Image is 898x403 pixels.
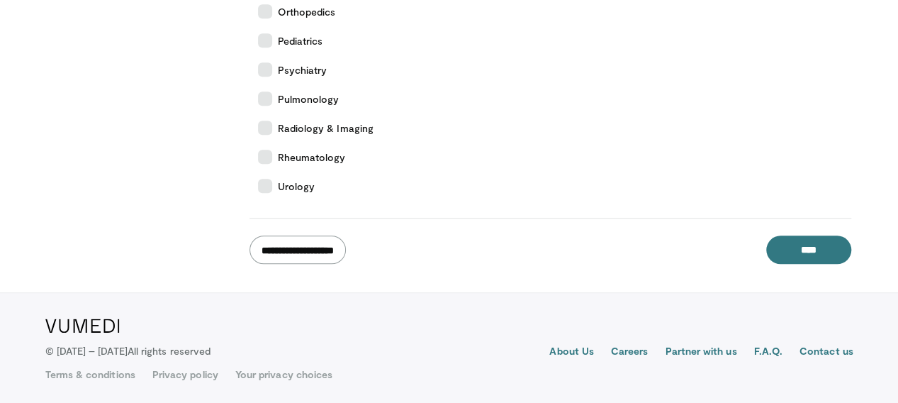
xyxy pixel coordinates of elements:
[278,62,327,77] span: Psychiatry
[611,344,649,361] a: Careers
[753,344,782,361] a: F.A.Q.
[45,319,120,333] img: VuMedi Logo
[278,150,346,165] span: Rheumatology
[278,4,336,19] span: Orthopedics
[549,344,594,361] a: About Us
[152,368,218,382] a: Privacy policy
[278,179,315,194] span: Urology
[665,344,736,361] a: Partner with us
[235,368,332,382] a: Your privacy choices
[128,345,211,357] span: All rights reserved
[45,368,135,382] a: Terms & conditions
[799,344,853,361] a: Contact us
[278,92,339,106] span: Pulmonology
[278,33,323,48] span: Pediatrics
[45,344,211,358] p: © [DATE] – [DATE]
[278,121,374,136] span: Radiology & Imaging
